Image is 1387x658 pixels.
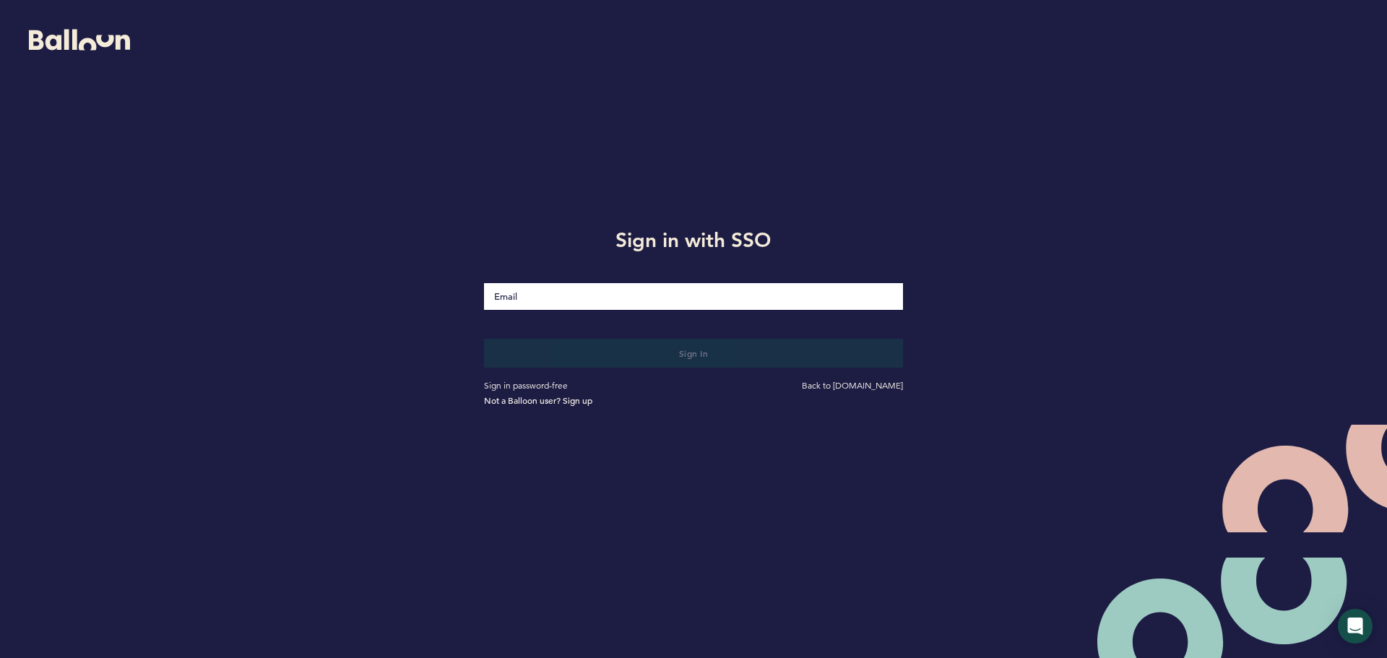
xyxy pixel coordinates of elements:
h1: Sign in with SSO [473,225,914,254]
button: Sign in [484,339,903,368]
input: Email [484,283,903,310]
div: Open Intercom Messenger [1338,609,1373,644]
a: Not a Balloon user? Sign up [484,394,592,406]
a: Back to [DOMAIN_NAME] [802,380,903,391]
a: Sign in password-free [484,380,568,391]
span: Sign in [679,347,709,359]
